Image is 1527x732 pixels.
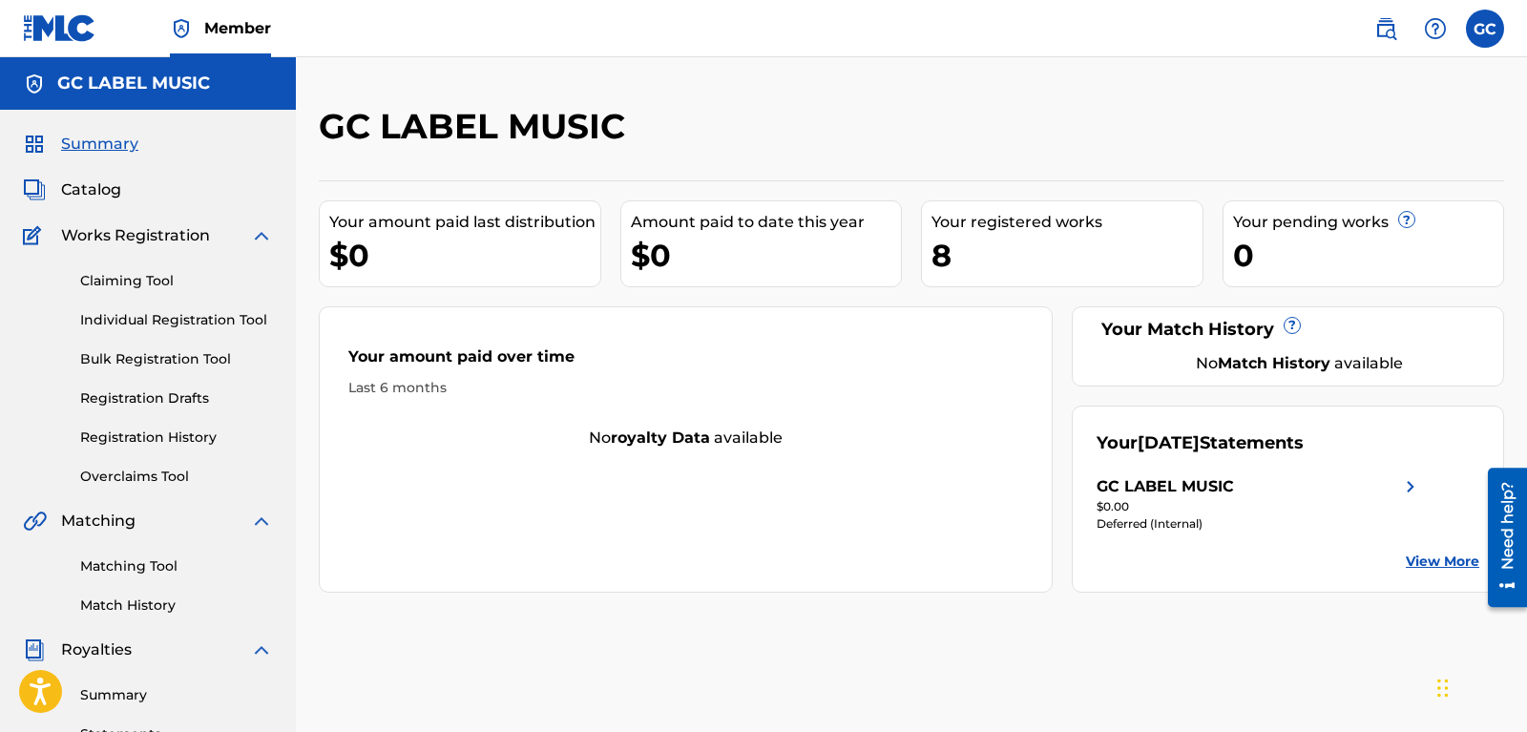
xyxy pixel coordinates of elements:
a: Overclaims Tool [80,467,273,487]
span: Royalties [61,638,132,661]
a: GC LABEL MUSICright chevron icon$0.00Deferred (Internal) [1097,475,1422,533]
div: Your Match History [1097,317,1479,343]
strong: Match History [1218,354,1330,372]
a: Public Search [1367,10,1405,48]
a: Registration History [80,428,273,448]
img: Royalties [23,638,46,661]
a: CatalogCatalog [23,178,121,201]
span: Summary [61,133,138,156]
span: ? [1399,212,1414,227]
div: Your amount paid last distribution [329,211,600,234]
img: Works Registration [23,224,48,247]
img: Matching [23,510,47,533]
img: expand [250,638,273,661]
span: Matching [61,510,136,533]
div: Your registered works [931,211,1203,234]
h2: GC LABEL MUSIC [319,105,635,148]
a: Match History [80,596,273,616]
a: Summary [80,685,273,705]
img: search [1374,17,1397,40]
img: Catalog [23,178,46,201]
div: Widget de chat [1432,640,1527,732]
div: User Menu [1466,10,1504,48]
span: Catalog [61,178,121,201]
div: Arrastrar [1437,659,1449,717]
div: Your pending works [1233,211,1504,234]
a: Registration Drafts [80,388,273,408]
img: right chevron icon [1399,475,1422,498]
img: expand [250,510,273,533]
img: expand [250,224,273,247]
a: SummarySummary [23,133,138,156]
a: Bulk Registration Tool [80,349,273,369]
img: MLC Logo [23,14,96,42]
h5: GC LABEL MUSIC [57,73,210,94]
div: 8 [931,234,1203,277]
iframe: Resource Center [1474,458,1527,617]
span: [DATE] [1138,432,1200,453]
img: Accounts [23,73,46,95]
div: Help [1416,10,1454,48]
iframe: Chat Widget [1432,640,1527,732]
a: Individual Registration Tool [80,310,273,330]
div: No available [1120,352,1479,375]
div: $0.00 [1097,498,1422,515]
div: GC LABEL MUSIC [1097,475,1234,498]
a: View More [1406,552,1479,572]
div: Amount paid to date this year [631,211,902,234]
div: Your Statements [1097,430,1304,456]
div: $0 [329,234,600,277]
div: Deferred (Internal) [1097,515,1422,533]
span: Member [204,17,271,39]
div: Last 6 months [348,378,1023,398]
span: ? [1285,318,1300,333]
div: $0 [631,234,902,277]
a: Matching Tool [80,556,273,576]
strong: royalty data [611,429,710,447]
img: Summary [23,133,46,156]
div: Your amount paid over time [348,345,1023,378]
img: Top Rightsholder [170,17,193,40]
div: No available [320,427,1052,450]
a: Claiming Tool [80,271,273,291]
div: 0 [1233,234,1504,277]
span: Works Registration [61,224,210,247]
img: help [1424,17,1447,40]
